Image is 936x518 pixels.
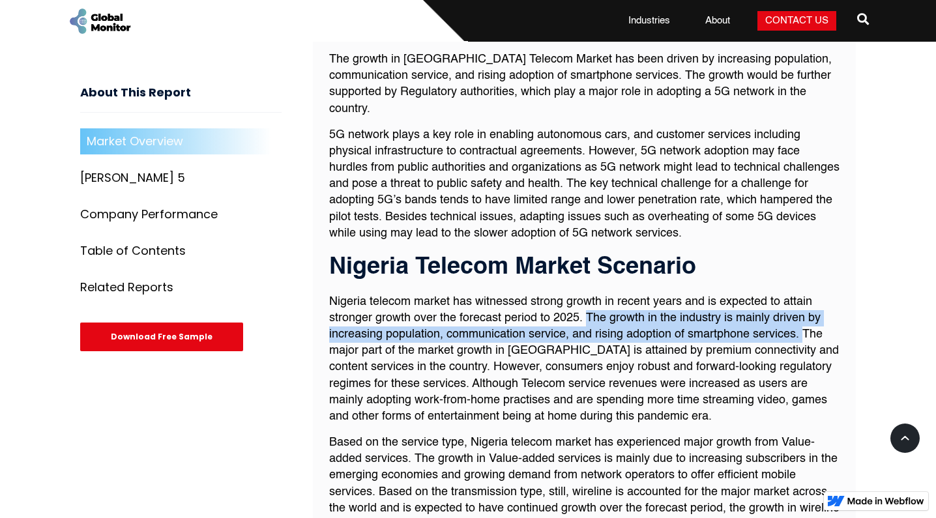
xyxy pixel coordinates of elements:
[847,497,924,505] img: Made in Webflow
[697,14,738,27] a: About
[757,11,836,31] a: Contact Us
[857,8,869,34] a: 
[80,128,282,154] a: Market Overview
[80,238,282,264] a: Table of Contents
[329,51,840,117] p: The growth in [GEOGRAPHIC_DATA] Telecom Market has been driven by increasing population, communic...
[80,323,243,351] div: Download Free Sample
[80,165,282,191] a: [PERSON_NAME] 5
[80,208,218,221] div: Company Performance
[80,86,282,113] h3: About This Report
[80,171,185,184] div: [PERSON_NAME] 5
[329,255,840,281] h3: Nigeria Telecom Market Scenario
[329,294,840,425] p: Nigeria telecom market has witnessed strong growth in recent years and is expected to attain stro...
[857,10,869,28] span: 
[80,201,282,227] a: Company Performance
[80,244,186,257] div: Table of Contents
[80,281,173,294] div: Related Reports
[329,127,840,242] p: 5G network plays a key role in enabling autonomous cars, and customer services including physical...
[621,14,678,27] a: Industries
[87,135,183,148] div: Market Overview
[67,7,132,36] a: home
[80,274,282,300] a: Related Reports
